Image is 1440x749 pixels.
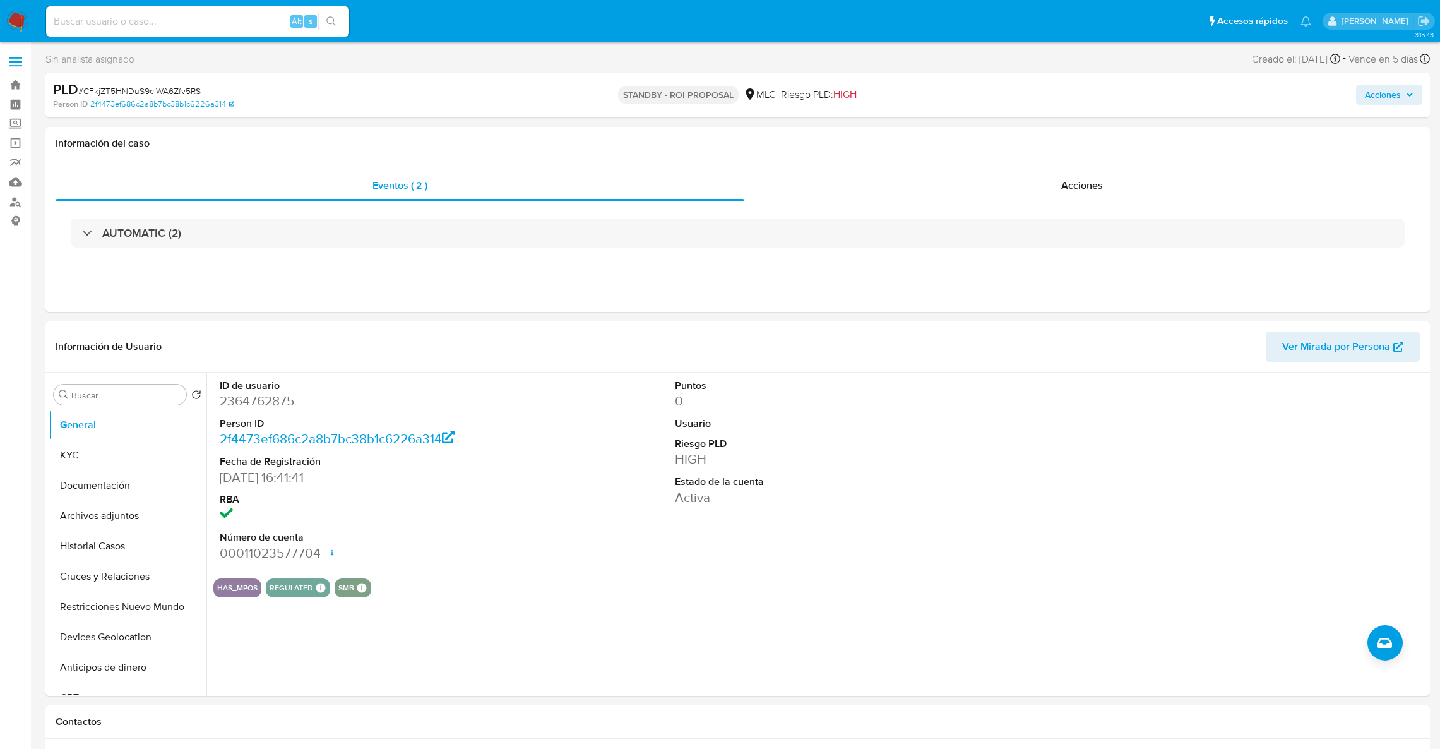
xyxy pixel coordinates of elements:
h3: AUTOMATIC (2) [102,226,181,240]
dt: Usuario [675,417,966,431]
dt: Puntos [675,379,966,393]
span: Riesgo PLD: [781,88,857,102]
button: Acciones [1356,85,1422,105]
span: Acciones [1061,178,1103,193]
button: Devices Geolocation [49,622,206,652]
button: Archivos adjuntos [49,501,206,531]
span: Alt [292,15,302,27]
button: General [49,410,206,440]
button: Ver Mirada por Persona [1266,332,1420,362]
dt: RBA [220,493,511,506]
dd: HIGH [675,450,966,468]
span: Vence en 5 días [1348,52,1418,66]
dt: Person ID [220,417,511,431]
span: # CFkjZT5HNDuS9ciWA6Zfv5RS [78,85,201,97]
dt: Estado de la cuenta [675,475,966,489]
dt: Fecha de Registración [220,455,511,469]
dd: 0 [675,392,966,410]
dd: [DATE] 16:41:41 [220,469,511,486]
span: HIGH [833,87,857,102]
dt: Riesgo PLD [675,437,966,451]
h1: Información del caso [56,137,1420,150]
div: AUTOMATIC (2) [71,219,1405,248]
p: agustina.godoy@mercadolibre.com [1342,15,1413,27]
a: Notificaciones [1300,16,1311,27]
a: 2f4473ef686c2a8b7bc38b1c6226a314 [90,99,234,110]
div: Creado el: [DATE] [1252,51,1340,68]
p: STANDBY - ROI PROPOSAL [618,86,739,104]
a: Salir [1417,15,1431,28]
b: PLD [53,79,78,99]
a: 2f4473ef686c2a8b7bc38b1c6226a314 [220,429,455,448]
div: MLC [744,88,776,102]
span: Sin analista asignado [45,52,134,66]
h1: Contactos [56,716,1420,728]
span: Acciones [1365,85,1401,105]
dt: ID de usuario [220,379,511,393]
button: KYC [49,440,206,470]
span: - [1343,51,1346,68]
dt: Número de cuenta [220,530,511,544]
h1: Información de Usuario [56,340,162,353]
button: CBT [49,683,206,713]
button: Cruces y Relaciones [49,561,206,592]
dd: Activa [675,489,966,506]
b: Person ID [53,99,88,110]
button: Documentación [49,470,206,501]
button: Historial Casos [49,531,206,561]
dd: 2364762875 [220,392,511,410]
span: Eventos ( 2 ) [372,178,427,193]
button: Volver al orden por defecto [191,390,201,404]
button: search-icon [318,13,344,30]
span: Accesos rápidos [1217,15,1288,28]
input: Buscar usuario o caso... [46,13,349,30]
span: s [309,15,312,27]
input: Buscar [71,390,181,401]
button: Buscar [59,390,69,400]
button: Restricciones Nuevo Mundo [49,592,206,622]
dd: 00011023577704 [220,544,511,562]
button: Anticipos de dinero [49,652,206,683]
span: Ver Mirada por Persona [1282,332,1390,362]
